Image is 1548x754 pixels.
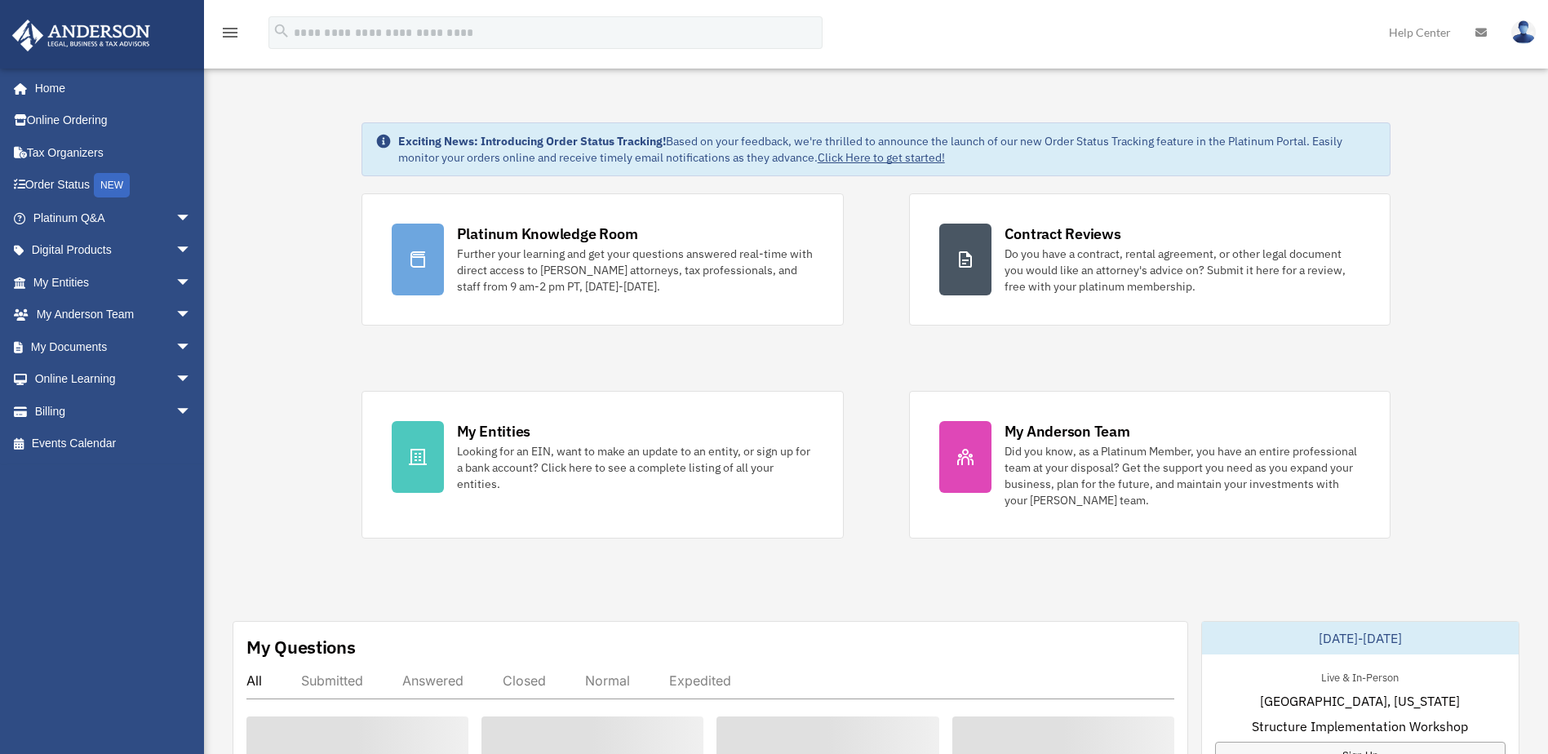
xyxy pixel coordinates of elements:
strong: Exciting News: Introducing Order Status Tracking! [398,134,666,149]
div: Contract Reviews [1005,224,1121,244]
a: Billingarrow_drop_down [11,395,216,428]
a: Contract Reviews Do you have a contract, rental agreement, or other legal document you would like... [909,193,1391,326]
i: search [273,22,291,40]
i: menu [220,23,240,42]
a: Order StatusNEW [11,169,216,202]
div: Based on your feedback, we're thrilled to announce the launch of our new Order Status Tracking fe... [398,133,1377,166]
span: arrow_drop_down [175,234,208,268]
a: Home [11,72,208,104]
div: All [246,672,262,689]
a: Tax Organizers [11,136,216,169]
div: My Entities [457,421,530,441]
a: Digital Productsarrow_drop_down [11,234,216,267]
div: My Anderson Team [1005,421,1130,441]
span: arrow_drop_down [175,266,208,299]
a: My Anderson Teamarrow_drop_down [11,299,216,331]
div: Normal [585,672,630,689]
div: Do you have a contract, rental agreement, or other legal document you would like an attorney's ad... [1005,246,1361,295]
div: Looking for an EIN, want to make an update to an entity, or sign up for a bank account? Click her... [457,443,814,492]
a: My Entitiesarrow_drop_down [11,266,216,299]
span: [GEOGRAPHIC_DATA], [US_STATE] [1260,691,1460,711]
a: Platinum Q&Aarrow_drop_down [11,202,216,234]
div: Submitted [301,672,363,689]
div: Closed [503,672,546,689]
img: User Pic [1511,20,1536,44]
div: Answered [402,672,464,689]
div: Live & In-Person [1308,668,1412,685]
a: My Entities Looking for an EIN, want to make an update to an entity, or sign up for a bank accoun... [361,391,844,539]
a: Online Ordering [11,104,216,137]
a: My Anderson Team Did you know, as a Platinum Member, you have an entire professional team at your... [909,391,1391,539]
a: menu [220,29,240,42]
div: Did you know, as a Platinum Member, you have an entire professional team at your disposal? Get th... [1005,443,1361,508]
span: arrow_drop_down [175,363,208,397]
span: arrow_drop_down [175,330,208,364]
a: My Documentsarrow_drop_down [11,330,216,363]
span: arrow_drop_down [175,395,208,428]
div: NEW [94,173,130,197]
a: Click Here to get started! [818,150,945,165]
div: Further your learning and get your questions answered real-time with direct access to [PERSON_NAM... [457,246,814,295]
img: Anderson Advisors Platinum Portal [7,20,155,51]
div: Platinum Knowledge Room [457,224,638,244]
a: Events Calendar [11,428,216,460]
span: arrow_drop_down [175,202,208,235]
a: Online Learningarrow_drop_down [11,363,216,396]
div: My Questions [246,635,356,659]
a: Platinum Knowledge Room Further your learning and get your questions answered real-time with dire... [361,193,844,326]
span: arrow_drop_down [175,299,208,332]
div: Expedited [669,672,731,689]
span: Structure Implementation Workshop [1252,716,1468,736]
div: [DATE]-[DATE] [1202,622,1519,654]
